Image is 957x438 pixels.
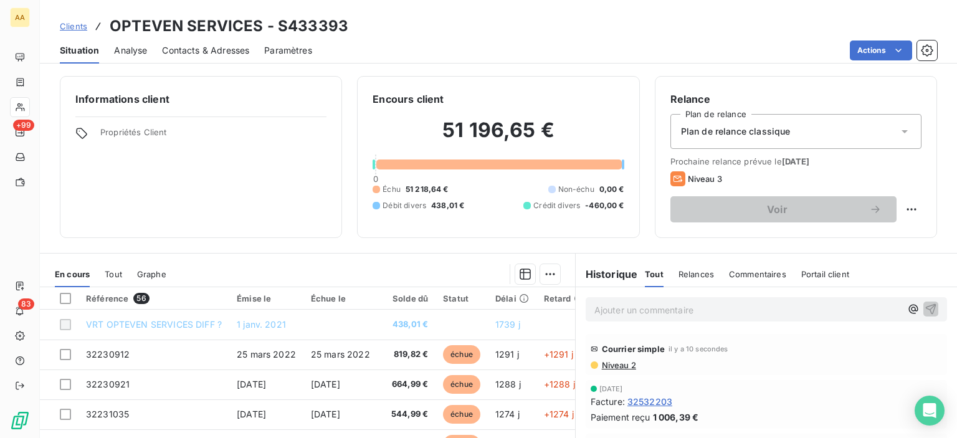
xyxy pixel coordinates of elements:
[544,293,584,303] div: Retard
[601,360,636,370] span: Niveau 2
[544,349,573,359] span: +1291 j
[373,118,624,155] h2: 51 196,65 €
[86,379,130,389] span: 32230921
[385,408,429,421] span: 544,99 €
[86,409,129,419] span: 32231035
[86,349,130,359] span: 32230912
[385,293,429,303] div: Solde dû
[443,375,480,394] span: échue
[670,92,921,107] h6: Relance
[653,411,699,424] span: 1 006,39 €
[558,184,594,195] span: Non-échu
[105,269,122,279] span: Tout
[114,44,147,57] span: Analyse
[599,184,624,195] span: 0,00 €
[110,15,348,37] h3: OPTEVEN SERVICES - S433393
[688,174,722,184] span: Niveau 3
[544,379,575,389] span: +1288 j
[373,174,378,184] span: 0
[55,269,90,279] span: En cours
[311,349,370,359] span: 25 mars 2022
[237,349,296,359] span: 25 mars 2022
[10,411,30,431] img: Logo LeanPay
[599,385,623,393] span: [DATE]
[495,319,520,330] span: 1739 j
[576,267,638,282] h6: Historique
[495,293,529,303] div: Délai
[137,269,166,279] span: Graphe
[86,293,222,304] div: Référence
[495,409,520,419] span: 1274 j
[443,405,480,424] span: échue
[237,379,266,389] span: [DATE]
[431,200,464,211] span: 438,01 €
[495,379,521,389] span: 1288 j
[385,318,429,331] span: 438,01 €
[850,40,912,60] button: Actions
[533,200,580,211] span: Crédit divers
[591,411,650,424] span: Paiement reçu
[406,184,449,195] span: 51 218,64 €
[237,409,266,419] span: [DATE]
[645,269,664,279] span: Tout
[75,92,326,107] h6: Informations client
[670,196,897,222] button: Voir
[443,345,480,364] span: échue
[678,269,714,279] span: Relances
[237,293,296,303] div: Émise le
[544,409,574,419] span: +1274 j
[782,156,810,166] span: [DATE]
[602,344,665,354] span: Courrier simple
[915,396,945,426] div: Open Intercom Messenger
[311,379,340,389] span: [DATE]
[627,395,672,408] span: 32532203
[670,156,921,166] span: Prochaine relance prévue le
[383,200,426,211] span: Débit divers
[669,345,728,353] span: il y a 10 secondes
[100,127,326,145] span: Propriétés Client
[60,21,87,31] span: Clients
[495,349,519,359] span: 1291 j
[729,269,786,279] span: Commentaires
[443,293,480,303] div: Statut
[383,184,401,195] span: Échu
[385,378,429,391] span: 664,99 €
[685,204,869,214] span: Voir
[60,20,87,32] a: Clients
[385,348,429,361] span: 819,82 €
[86,319,222,330] span: VRT OPTEVEN SERVICES DIFF ?
[681,125,791,138] span: Plan de relance classique
[373,92,444,107] h6: Encours client
[311,293,370,303] div: Échue le
[10,7,30,27] div: AA
[18,298,34,310] span: 83
[311,409,340,419] span: [DATE]
[237,319,286,330] span: 1 janv. 2021
[60,44,99,57] span: Situation
[585,200,624,211] span: -460,00 €
[162,44,249,57] span: Contacts & Adresses
[13,120,34,131] span: +99
[133,293,149,304] span: 56
[591,395,625,408] span: Facture :
[264,44,312,57] span: Paramètres
[801,269,849,279] span: Portail client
